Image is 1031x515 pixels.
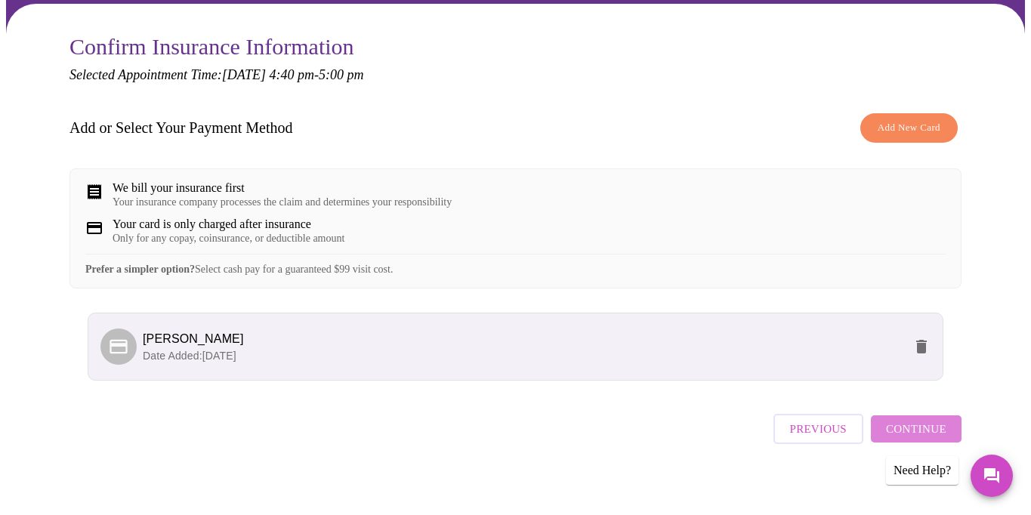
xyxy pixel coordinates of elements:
[886,419,946,439] span: Continue
[69,34,962,60] h3: Confirm Insurance Information
[113,217,344,231] div: Your card is only charged after insurance
[871,415,962,443] button: Continue
[85,264,195,275] strong: Prefer a simpler option?
[143,332,244,345] span: [PERSON_NAME]
[85,254,946,276] div: Select cash pay for a guaranteed $99 visit cost.
[878,119,940,137] span: Add New Card
[860,113,958,143] button: Add New Card
[773,414,863,444] button: Previous
[790,419,847,439] span: Previous
[113,233,344,245] div: Only for any copay, coinsurance, or deductible amount
[143,350,236,362] span: Date Added: [DATE]
[113,181,452,195] div: We bill your insurance first
[971,455,1013,497] button: Messages
[903,328,940,365] button: delete
[886,456,958,485] div: Need Help?
[113,196,452,208] div: Your insurance company processes the claim and determines your responsibility
[69,67,363,82] em: Selected Appointment Time: [DATE] 4:40 pm - 5:00 pm
[69,119,293,137] h3: Add or Select Your Payment Method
